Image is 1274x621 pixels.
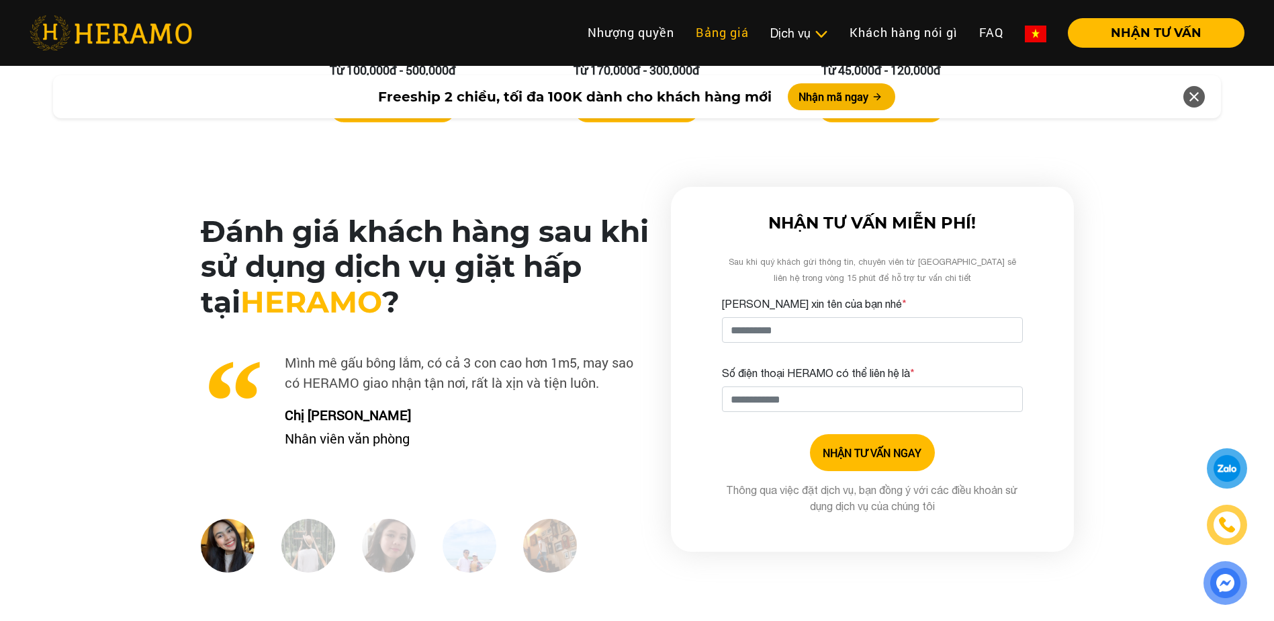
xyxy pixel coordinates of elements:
button: Nhận mã ngay [788,83,895,110]
p: Nhân viên văn phòng [275,428,649,448]
div: Dịch vụ [770,24,828,42]
a: Nhượng quyền [577,18,685,47]
img: DC2.jpg [281,519,335,573]
button: NHẬN TƯ VẤN [1068,18,1244,48]
span: Freeship 2 chiều, tối đa 100K dành cho khách hàng mới [378,87,772,107]
label: Số điện thoại HERAMO có thể liên hệ là [722,365,915,381]
p: Chị [PERSON_NAME] [275,405,649,425]
a: NHẬN TƯ VẤN [1057,27,1244,39]
a: Bảng giá [685,18,760,47]
img: HP3.jpg [362,519,416,573]
img: vn-flag.png [1025,26,1046,42]
span: HERAMO [240,284,382,320]
img: subToggleIcon [814,28,828,41]
label: [PERSON_NAME] xin tên của bạn nhé [722,296,907,312]
img: heramo-logo.png [30,15,192,50]
button: NHẬN TƯ VẤN NGAY [810,434,935,471]
span: Sau khi quý khách gửi thông tin, chuyên viên từ [GEOGRAPHIC_DATA] sẽ liên hệ trong vòng 15 phút đ... [729,257,1016,283]
img: DC5.jpg [523,519,577,573]
span: Thông qua việc đặt dịch vụ, bạn đồng ý với các điều khoản sử dụng dịch vụ của chúng tôi [726,484,1018,512]
img: DC1.jpg [201,519,255,573]
a: FAQ [968,18,1014,47]
a: Khách hàng nói gì [839,18,968,47]
img: phone-icon [1219,517,1234,533]
a: phone-icon [1208,505,1246,544]
h2: Đánh giá khách hàng sau khi sử dụng dịch vụ giặt hấp tại ? [201,214,649,320]
h3: NHẬN TƯ VẤN MIỄN PHÍ! [722,214,1023,233]
p: Mình mê gấu bông lắm, có cả 3 con cao hơn 1m5, may sao có HERAMO giao nhận tận nơi, rất là xịn và... [201,352,649,392]
img: DC4.jpg [443,519,496,573]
